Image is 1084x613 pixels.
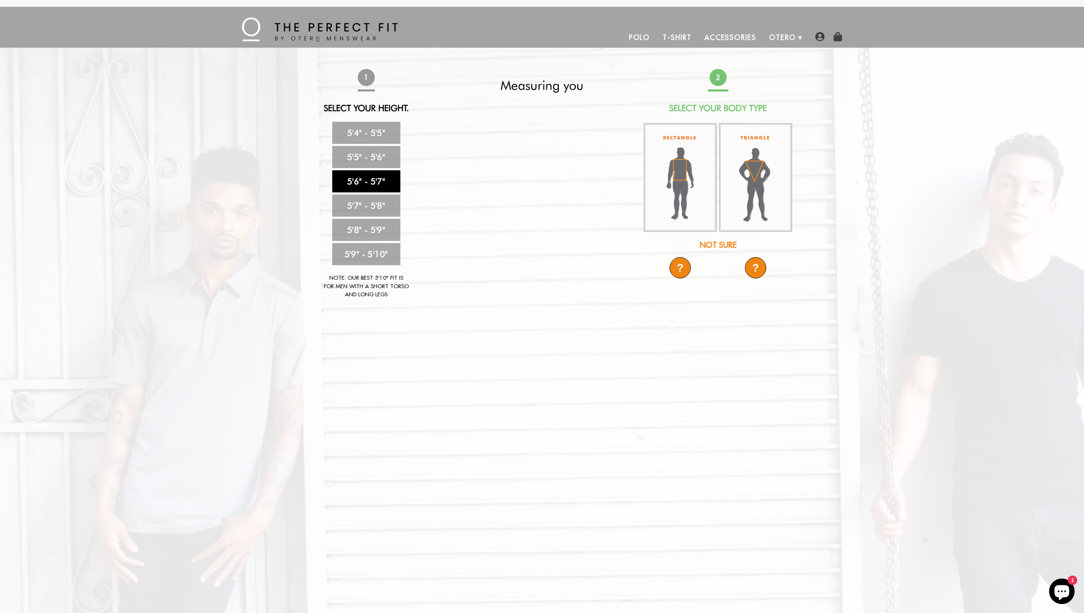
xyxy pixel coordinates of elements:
a: 5'5" - 5'6" [332,146,400,168]
h2: Select Your Body Type [643,103,794,113]
a: Accessories [698,27,763,48]
a: 5'6" - 5'7" [332,170,400,192]
div: ? [745,257,766,278]
a: 5'7" - 5'8" [332,195,400,217]
a: T-Shirt [656,27,698,48]
span: 2 [709,69,727,86]
h2: Select Your Height. [291,103,442,113]
inbox-online-store-chat: Shopify online store chat [1047,579,1077,606]
div: Note: Our best 5'10" fit is for men with a short torso and long legs [324,274,409,299]
div: ? [670,257,691,278]
img: shopping-bag-icon.png [833,32,842,41]
img: triangle-body_336x.jpg [719,123,792,232]
span: 1 [357,69,375,86]
a: Polo [623,27,657,48]
h2: Measuring you [467,77,618,93]
a: 5'8" - 5'9" [332,219,400,241]
a: 5'9" - 5'10" [332,243,400,265]
img: rectangle-body_336x.jpg [644,123,717,232]
div: Not Sure [643,239,794,251]
img: user-account-icon.png [815,32,825,41]
a: Otero [763,27,802,48]
img: The Perfect Fit - by Otero Menswear - Logo [242,17,398,41]
a: 5'4" - 5'5" [332,122,400,144]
